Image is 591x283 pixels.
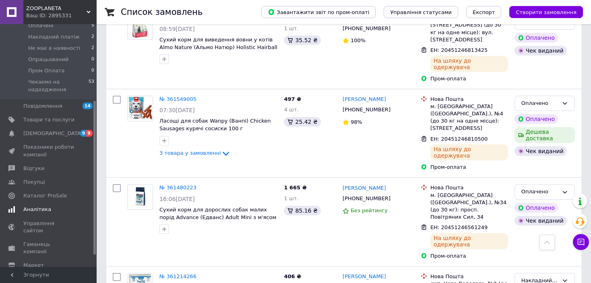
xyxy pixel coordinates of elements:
span: 9 [80,130,87,137]
a: № 361480223 [159,185,196,191]
div: Оплачено [515,114,558,124]
a: № 361549005 [159,96,196,102]
span: Повідомлення [23,103,62,110]
div: Оплачено [521,99,558,108]
span: 14 [83,103,93,109]
span: Пром Оплата [28,67,64,74]
a: Сухий корм для дорослих собак малих порід Advance (Едванс) Adult Mini з м'ясом курки 7 кг [159,207,276,228]
span: Створити замовлення [516,9,577,15]
img: Фото товару [128,14,153,39]
span: Каталог ProSale [23,192,67,199]
span: Покупці [23,178,45,186]
div: На шляху до одержувача [430,56,508,72]
a: Ласощі для собак Wanpy (Ванпі) Chicken Sausages курячі сосиски 100 г [159,118,271,131]
span: 100% [351,37,366,43]
div: На шляху до одержувача [430,144,508,160]
span: 3 товара у замовленні [159,150,221,156]
span: 53 [89,78,94,93]
span: Не має в наявності [28,45,80,52]
a: Фото товару [127,184,153,210]
img: Фото товару [128,185,153,209]
span: Накладний платіж [28,33,80,41]
span: 07:30[DATE] [159,107,195,113]
div: Ваш ID: 2895331 [26,12,97,19]
span: 0 [91,67,94,74]
span: ZOOPLANETA [26,5,87,12]
span: Товари та послуги [23,116,74,123]
button: Управління статусами [384,6,458,18]
span: Експорт [473,9,495,15]
span: 4 шт. [284,107,298,113]
div: Оплачено [515,203,558,213]
span: Відгуки [23,165,44,172]
img: Фото товару [128,96,153,121]
div: [PHONE_NUMBER] [341,23,392,34]
div: [PHONE_NUMBER] [341,193,392,204]
span: 2 [91,45,94,52]
div: Чек виданий [515,216,567,226]
div: Нова Пошта [430,184,508,191]
div: [PHONE_NUMBER] [341,105,392,115]
div: Оплачено [515,33,558,43]
span: Показники роботи компанії [23,144,74,158]
div: Оплачено [521,188,558,196]
a: Фото товару [127,14,153,40]
a: Фото товару [127,96,153,121]
span: 2 [91,33,94,41]
div: 85.16 ₴ [284,206,320,215]
a: Створити замовлення [501,9,583,15]
div: 25.42 ₴ [284,117,320,127]
a: [PERSON_NAME] [343,273,386,281]
div: Пром-оплата [430,164,508,171]
button: Чат з покупцем [573,234,589,250]
span: Управління сайтом [23,220,74,234]
div: Дешева доставка [515,127,575,143]
span: ЕН: 20451246813425 [430,47,488,53]
div: Чек виданий [515,146,567,156]
span: Чекаємо на надходження [28,78,89,93]
span: 98% [351,119,362,125]
div: м. [GEOGRAPHIC_DATA] ([GEOGRAPHIC_DATA].), №34 (до 30 кг): просп. Повітряних Сил, 34 [430,192,508,221]
div: Пром-оплата [430,75,508,82]
span: Без рейтингу [351,207,388,213]
span: Аналітика [23,206,51,213]
span: Завантажити звіт по пром-оплаті [268,8,369,16]
span: Маркет [23,262,44,269]
a: [PERSON_NAME] [343,96,386,103]
span: [DEMOGRAPHIC_DATA] [23,130,83,137]
div: м. [GEOGRAPHIC_DATA] ([GEOGRAPHIC_DATA].), №4 (до 30 кг на одне місце): [STREET_ADDRESS] [430,103,508,132]
span: 9 [86,130,93,137]
div: Пром-оплата [430,252,508,260]
span: 08:59[DATE] [159,26,195,32]
div: 35.52 ₴ [284,35,320,45]
span: Оплачені [28,22,54,29]
span: 1 шт. [284,25,298,31]
a: 3 товара у замовленні [159,150,231,156]
a: [PERSON_NAME] [343,185,386,192]
span: 1 665 ₴ [284,185,306,191]
div: [STREET_ADDRESS] (до 30 кг на одне місце): вул. [STREET_ADDRESS] [430,21,508,43]
a: № 361214266 [159,273,196,279]
button: Експорт [466,6,502,18]
span: ЕН: 20451246810500 [430,136,488,142]
span: ЕН: 20451246561249 [430,224,488,230]
div: Нова Пошта [430,273,508,280]
span: Гаманець компанії [23,241,74,255]
a: Сухий корм для виведення вовни у котів Almo Nature (Альмо Натюр) Holistic Hairball лосось 2 кг [159,37,277,57]
span: 497 ₴ [284,96,301,102]
div: Нова Пошта [430,96,508,103]
span: 16:06[DATE] [159,196,195,202]
span: Опрацьований [28,56,68,63]
button: Створити замовлення [509,6,583,18]
span: 1 шт. [284,195,298,201]
span: 5 [91,22,94,29]
div: Чек виданий [515,46,567,55]
div: На шляху до одержувача [430,233,508,249]
h1: Список замовлень [121,7,203,17]
span: 406 ₴ [284,273,301,279]
span: Управління статусами [390,9,452,15]
span: 0 [91,56,94,63]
